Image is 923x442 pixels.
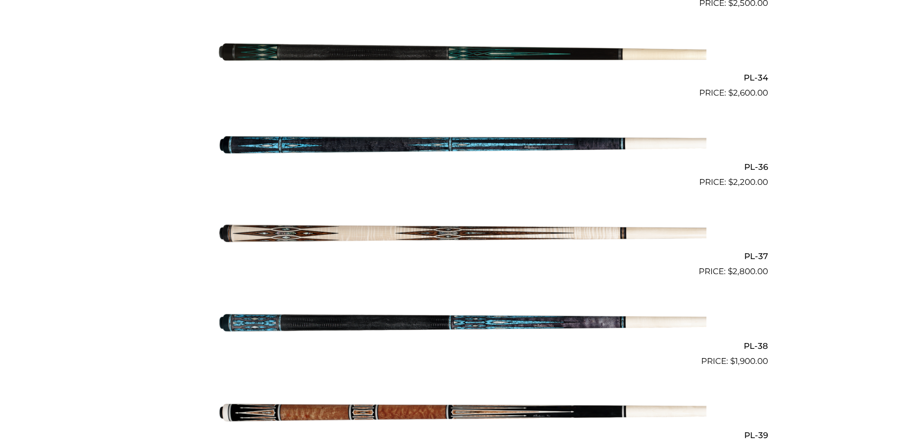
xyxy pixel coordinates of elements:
[217,282,706,363] img: PL-38
[156,337,768,355] h2: PL-38
[728,88,733,98] span: $
[156,68,768,86] h2: PL-34
[728,266,768,276] bdi: 2,800.00
[156,247,768,265] h2: PL-37
[728,177,733,187] span: $
[156,158,768,176] h2: PL-36
[217,103,706,185] img: PL-36
[156,14,768,99] a: PL-34 $2,600.00
[217,193,706,274] img: PL-37
[728,266,733,276] span: $
[730,356,768,366] bdi: 1,900.00
[730,356,735,366] span: $
[728,88,768,98] bdi: 2,600.00
[156,193,768,278] a: PL-37 $2,800.00
[728,177,768,187] bdi: 2,200.00
[156,282,768,367] a: PL-38 $1,900.00
[217,14,706,95] img: PL-34
[156,103,768,189] a: PL-36 $2,200.00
